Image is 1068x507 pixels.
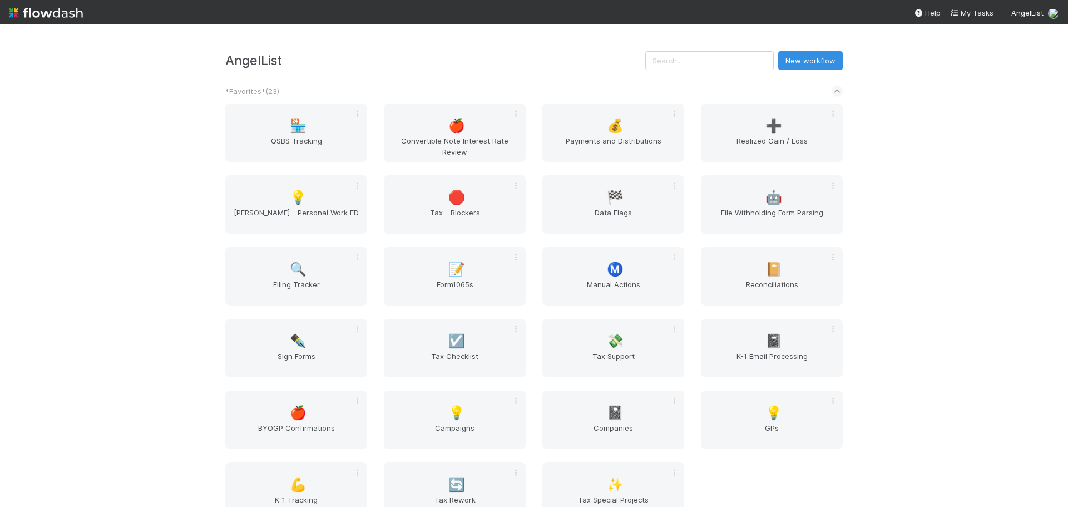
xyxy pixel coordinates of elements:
span: *Favorites* ( 23 ) [225,87,279,96]
button: New workflow [778,51,843,70]
span: 🍎 [290,406,306,420]
span: 💰 [607,119,624,133]
a: 💡[PERSON_NAME] - Personal Work FD [225,175,367,234]
img: avatar_37569647-1c78-4889-accf-88c08d42a236.png [1048,8,1059,19]
span: 🔄 [448,478,465,492]
span: 🔍 [290,262,306,277]
span: AngelList [1011,8,1044,17]
span: Convertible Note Interest Rate Review [388,135,521,157]
a: ✒️Sign Forms [225,319,367,377]
a: 🍎BYOGP Confirmations [225,391,367,449]
span: Form1065s [388,279,521,301]
h3: AngelList [225,53,645,68]
span: 📓 [765,334,782,348]
span: 📝 [448,262,465,277]
a: 🏁Data Flags [542,175,684,234]
a: 📓K-1 Email Processing [701,319,843,377]
a: 📝Form1065s [384,247,526,306]
span: Manual Actions [547,279,680,301]
span: 🍎 [448,119,465,133]
span: 💸 [607,334,624,348]
input: Search... [645,51,774,70]
a: 📔Reconciliations [701,247,843,306]
span: Ⓜ️ [607,262,624,277]
span: 🏪 [290,119,306,133]
span: File Withholding Form Parsing [705,207,838,229]
span: GPs [705,422,838,445]
span: [PERSON_NAME] - Personal Work FD [230,207,363,229]
span: ➕ [765,119,782,133]
span: Tax Support [547,351,680,373]
span: 📓 [607,406,624,420]
span: Tax - Blockers [388,207,521,229]
a: 🔍Filing Tracker [225,247,367,306]
span: Reconciliations [705,279,838,301]
img: logo-inverted-e16ddd16eac7371096b0.svg [9,3,83,22]
span: Companies [547,422,680,445]
span: Campaigns [388,422,521,445]
span: ✒️ [290,334,306,348]
span: 💡 [448,406,465,420]
a: 📓Companies [542,391,684,449]
span: 💪 [290,478,306,492]
span: 🛑 [448,190,465,205]
span: 📔 [765,262,782,277]
span: Sign Forms [230,351,363,373]
span: 🏁 [607,190,624,205]
a: 💡Campaigns [384,391,526,449]
a: 🤖File Withholding Form Parsing [701,175,843,234]
span: 💡 [290,190,306,205]
span: Data Flags [547,207,680,229]
a: Ⓜ️Manual Actions [542,247,684,306]
a: 🏪QSBS Tracking [225,104,367,162]
span: K-1 Email Processing [705,351,838,373]
span: BYOGP Confirmations [230,422,363,445]
a: 💸Tax Support [542,319,684,377]
div: Help [914,7,941,18]
a: 🍎Convertible Note Interest Rate Review [384,104,526,162]
a: ☑️Tax Checklist [384,319,526,377]
a: My Tasks [950,7,993,18]
span: ✨ [607,478,624,492]
span: 💡 [765,406,782,420]
span: Filing Tracker [230,279,363,301]
span: 🤖 [765,190,782,205]
a: 🛑Tax - Blockers [384,175,526,234]
span: Payments and Distributions [547,135,680,157]
a: 💡GPs [701,391,843,449]
span: My Tasks [950,8,993,17]
span: ☑️ [448,334,465,348]
span: Tax Checklist [388,351,521,373]
span: QSBS Tracking [230,135,363,157]
span: Realized Gain / Loss [705,135,838,157]
a: ➕Realized Gain / Loss [701,104,843,162]
a: 💰Payments and Distributions [542,104,684,162]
